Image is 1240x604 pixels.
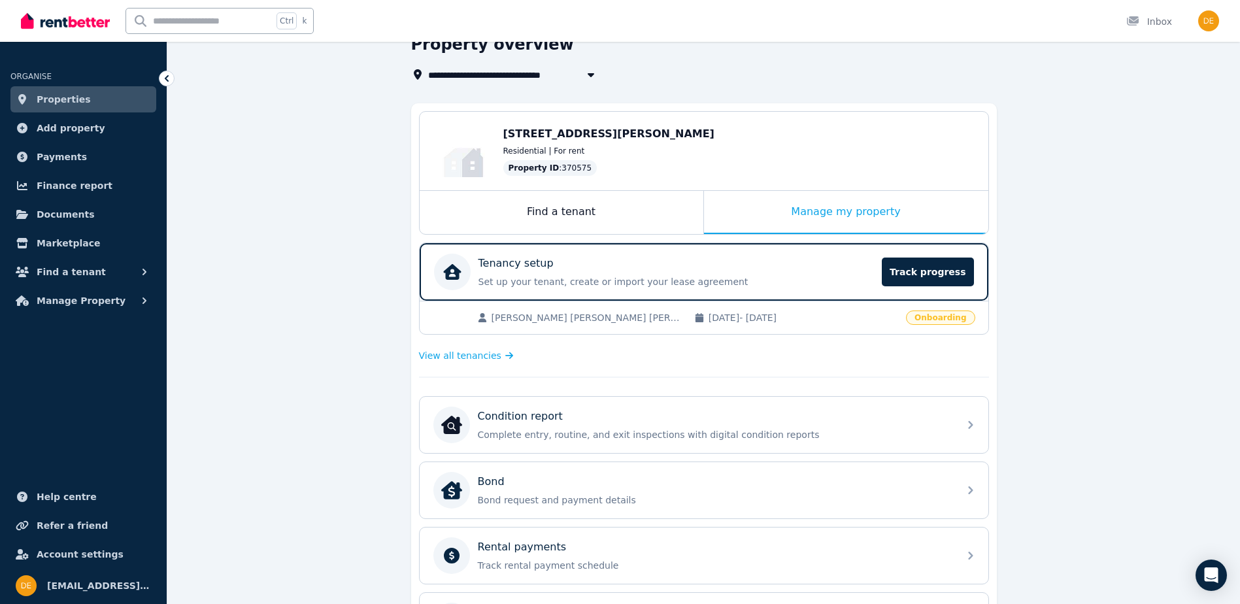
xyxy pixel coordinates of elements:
span: Finance report [37,178,112,193]
p: Tenancy setup [478,256,554,271]
div: Inbox [1126,15,1172,28]
p: Complete entry, routine, and exit inspections with digital condition reports [478,428,951,441]
span: Ctrl [276,12,297,29]
span: [EMAIL_ADDRESS][DOMAIN_NAME] [47,578,151,594]
a: BondBondBond request and payment details [420,462,988,518]
a: Finance report [10,173,156,199]
div: Open Intercom Messenger [1196,560,1227,591]
p: Condition report [478,409,563,424]
span: [STREET_ADDRESS][PERSON_NAME] [503,127,714,140]
h1: Property overview [411,34,574,55]
a: Rental paymentsTrack rental payment schedule [420,528,988,584]
a: Marketplace [10,230,156,256]
span: Marketplace [37,235,100,251]
a: Condition reportCondition reportComplete entry, routine, and exit inspections with digital condit... [420,397,988,453]
img: RentBetter [21,11,110,31]
span: [PERSON_NAME] [PERSON_NAME] [PERSON_NAME] [492,311,681,324]
a: Payments [10,144,156,170]
a: Help centre [10,484,156,510]
span: View all tenancies [419,349,501,362]
button: Manage Property [10,288,156,314]
div: Manage my property [704,191,988,234]
span: Refer a friend [37,518,108,533]
img: desland_bel@outlook.com [16,575,37,596]
span: Onboarding [906,310,975,325]
a: Refer a friend [10,512,156,539]
p: Bond [478,474,505,490]
span: Add property [37,120,105,136]
span: Documents [37,207,95,222]
span: Track progress [882,258,973,286]
button: Find a tenant [10,259,156,285]
span: Property ID [509,163,560,173]
span: Find a tenant [37,264,106,280]
a: Properties [10,86,156,112]
a: Add property [10,115,156,141]
span: Account settings [37,546,124,562]
span: ORGANISE [10,72,52,81]
p: Rental payments [478,539,567,555]
a: View all tenancies [419,349,514,362]
span: [DATE] - [DATE] [709,311,898,324]
span: Manage Property [37,293,126,309]
a: Account settings [10,541,156,567]
span: Properties [37,92,91,107]
span: k [302,16,307,26]
p: Track rental payment schedule [478,559,951,572]
a: Documents [10,201,156,227]
span: Payments [37,149,87,165]
img: Bond [441,480,462,501]
p: Set up your tenant, create or import your lease agreement [478,275,875,288]
div: Find a tenant [420,191,703,234]
span: Help centre [37,489,97,505]
a: Tenancy setupSet up your tenant, create or import your lease agreementTrack progress [420,243,988,301]
img: Condition report [441,414,462,435]
img: desland_bel@outlook.com [1198,10,1219,31]
div: : 370575 [503,160,597,176]
span: Residential | For rent [503,146,585,156]
p: Bond request and payment details [478,494,951,507]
